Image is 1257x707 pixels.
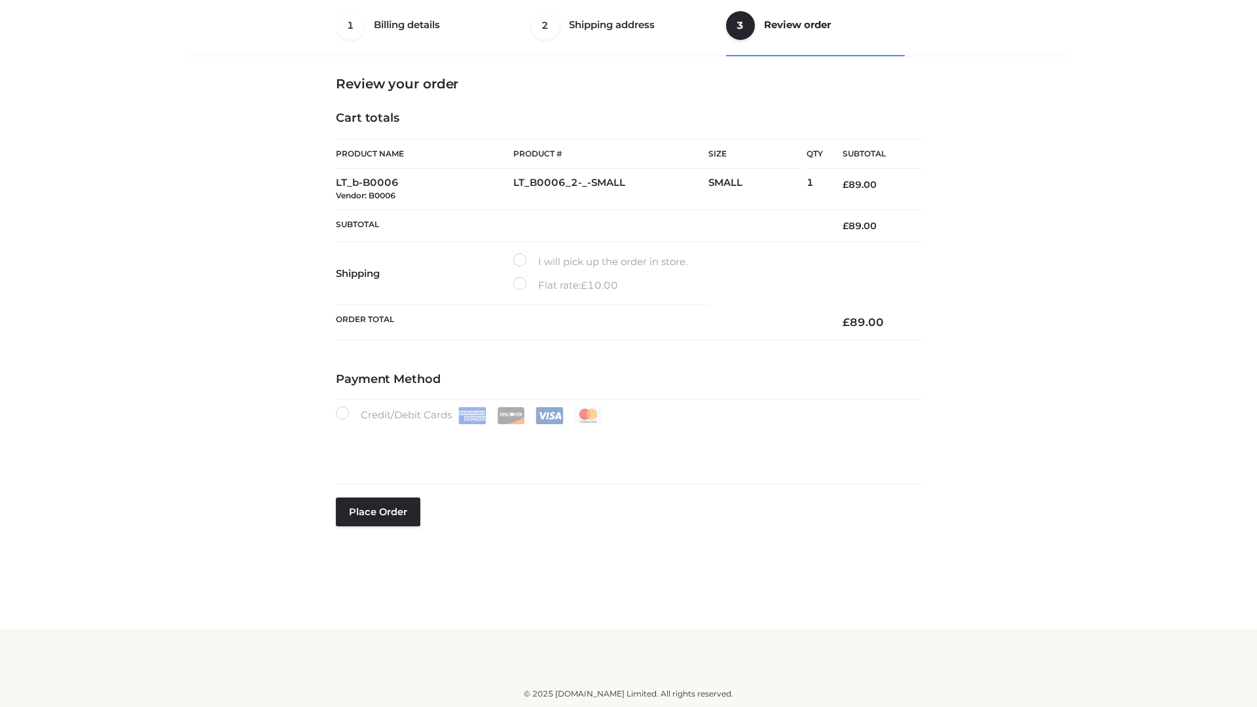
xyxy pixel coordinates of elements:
td: LT_b-B0006 [336,169,513,210]
th: Shipping [336,242,513,305]
bdi: 89.00 [843,220,877,232]
iframe: Secure payment input frame [333,422,919,469]
bdi: 10.00 [581,279,618,291]
h4: Cart totals [336,111,921,126]
h4: Payment Method [336,372,921,387]
td: 1 [807,169,823,210]
td: SMALL [708,169,807,210]
bdi: 89.00 [843,316,884,329]
th: Order Total [336,305,823,340]
span: £ [843,220,848,232]
img: Mastercard [574,407,602,424]
th: Subtotal [823,139,921,169]
img: Discover [497,407,525,424]
label: I will pick up the order in store. [513,253,687,270]
td: LT_B0006_2-_-SMALL [513,169,708,210]
th: Product # [513,139,708,169]
span: £ [843,316,850,329]
button: Place order [336,498,420,526]
bdi: 89.00 [843,179,877,190]
label: Flat rate: [513,277,618,294]
th: Product Name [336,139,513,169]
div: © 2025 [DOMAIN_NAME] Limited. All rights reserved. [194,687,1063,700]
label: Credit/Debit Cards [336,407,604,424]
th: Subtotal [336,209,823,242]
span: £ [843,179,848,190]
small: Vendor: B0006 [336,190,395,200]
th: Size [708,139,800,169]
img: Amex [458,407,486,424]
span: £ [581,279,587,291]
h3: Review your order [336,76,921,92]
th: Qty [807,139,823,169]
img: Visa [536,407,564,424]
